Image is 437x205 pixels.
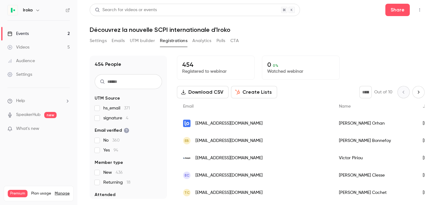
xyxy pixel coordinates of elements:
[116,170,123,175] span: 436
[333,115,417,132] div: [PERSON_NAME] Orhan
[185,138,189,143] span: EB
[273,63,278,68] span: 0 %
[124,106,130,110] span: 371
[182,61,249,68] p: 454
[103,105,130,111] span: hs_email
[182,68,249,75] p: Registered to webinar
[374,89,392,95] p: Out of 10
[62,126,70,132] iframe: Noticeable Trigger
[112,138,120,143] span: 360
[7,71,32,78] div: Settings
[103,179,131,186] span: Returning
[195,120,263,127] span: [EMAIL_ADDRESS][DOMAIN_NAME]
[126,180,131,185] span: 18
[95,127,129,134] span: Email verified
[103,147,118,153] span: Yes
[185,173,189,178] span: EC
[183,120,191,127] img: louveinvest.com
[103,115,128,121] span: signature
[183,104,194,109] span: Email
[195,172,263,179] span: [EMAIL_ADDRESS][DOMAIN_NAME]
[267,61,334,68] p: 0
[195,190,263,196] span: [EMAIL_ADDRESS][DOMAIN_NAME]
[95,7,157,13] div: Search for videos or events
[23,7,33,13] h6: Iroko
[339,104,351,109] span: Name
[95,95,120,101] span: UTM Source
[7,44,29,50] div: Videos
[55,191,70,196] a: Manage
[90,36,107,46] button: Settings
[114,148,118,152] span: 94
[267,68,334,75] p: Watched webinar
[8,190,28,197] span: Premium
[333,132,417,149] div: [PERSON_NAME] Bonnefoy
[216,36,225,46] button: Polls
[231,86,277,98] button: Create Lists
[230,36,239,46] button: CTA
[103,169,123,176] span: New
[8,5,18,15] img: Iroko
[333,184,417,201] div: [PERSON_NAME] Cochet
[7,58,35,64] div: Audience
[130,36,155,46] button: UTM builder
[333,149,417,167] div: Victor Piriou
[126,116,128,120] span: 4
[16,112,41,118] a: SpeakerHub
[7,31,29,37] div: Events
[95,61,121,68] h1: 454 People
[44,112,57,118] span: new
[160,36,187,46] button: Registrations
[31,191,51,196] span: Plan usage
[412,86,425,98] button: Next page
[184,190,190,195] span: TC
[195,138,263,144] span: [EMAIL_ADDRESS][DOMAIN_NAME]
[333,167,417,184] div: [PERSON_NAME] Clesse
[183,154,191,162] img: axipit.com
[16,126,39,132] span: What's new
[112,36,125,46] button: Emails
[95,192,115,198] span: Attended
[90,26,425,33] h1: Découvrez la nouvelle SCPI internationale d'Iroko
[385,4,410,16] button: Share
[103,137,120,143] span: No
[16,98,25,104] span: Help
[7,98,70,104] li: help-dropdown-opener
[195,155,263,161] span: [EMAIL_ADDRESS][DOMAIN_NAME]
[192,36,212,46] button: Analytics
[95,160,123,166] span: Member type
[177,86,229,98] button: Download CSV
